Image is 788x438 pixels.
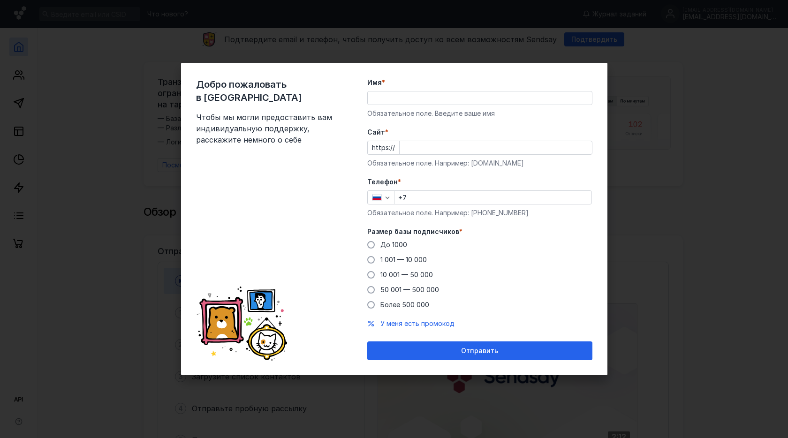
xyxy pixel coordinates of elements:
[367,341,592,360] button: Отправить
[367,159,592,168] div: Обязательное поле. Например: [DOMAIN_NAME]
[380,241,407,249] span: До 1000
[461,347,498,355] span: Отправить
[367,177,398,187] span: Телефон
[380,271,433,279] span: 10 001 — 50 000
[380,286,439,294] span: 50 001 — 500 000
[367,208,592,218] div: Обязательное поле. Например: [PHONE_NUMBER]
[367,128,385,137] span: Cайт
[367,78,382,87] span: Имя
[367,227,459,236] span: Размер базы подписчиков
[367,109,592,118] div: Обязательное поле. Введите ваше имя
[380,319,455,327] span: У меня есть промокод
[380,256,427,264] span: 1 001 — 10 000
[196,112,337,145] span: Чтобы мы могли предоставить вам индивидуальную поддержку, расскажите немного о себе
[380,301,429,309] span: Более 500 000
[380,319,455,328] button: У меня есть промокод
[196,78,337,104] span: Добро пожаловать в [GEOGRAPHIC_DATA]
